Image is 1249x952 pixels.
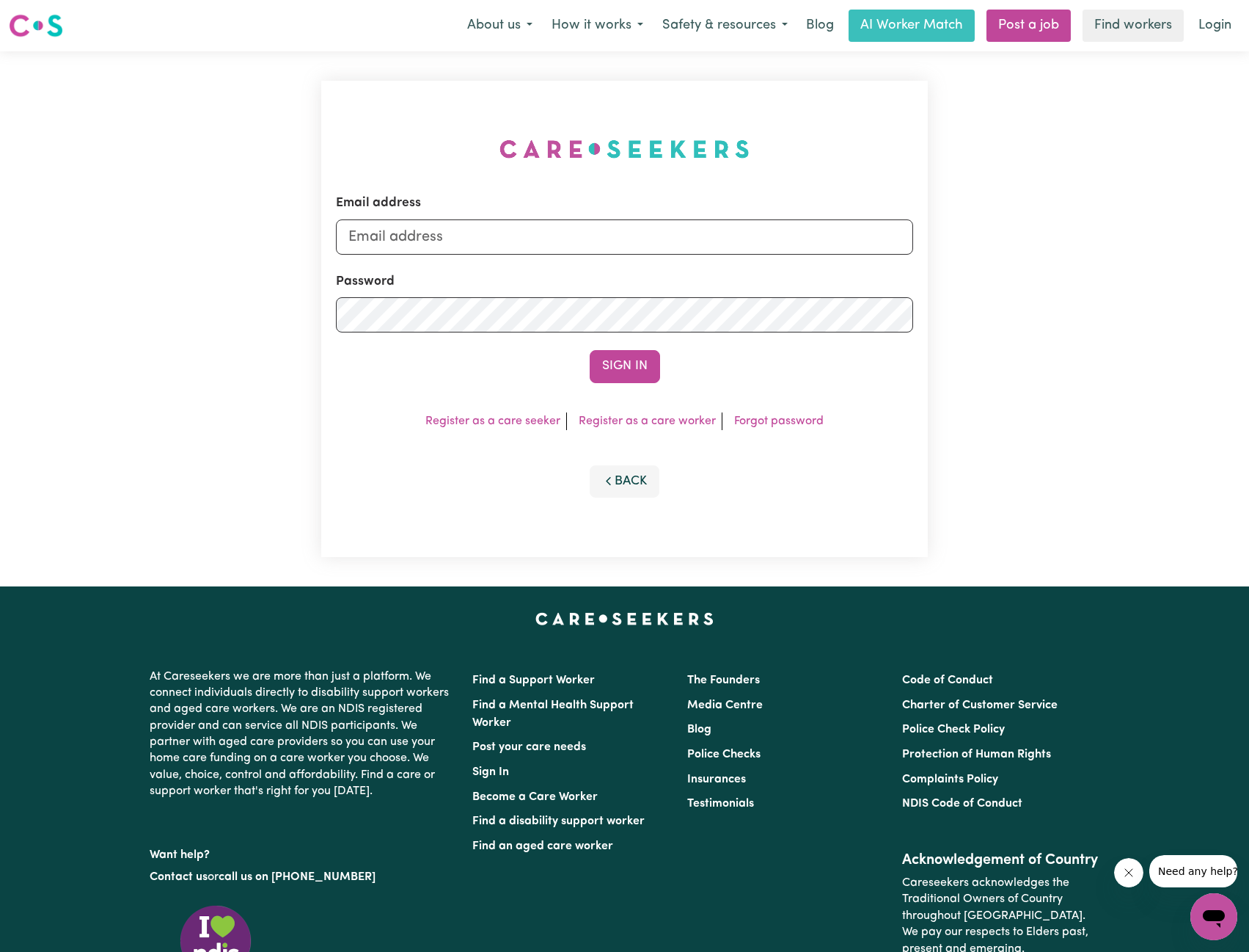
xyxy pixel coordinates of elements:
[425,415,560,427] a: Register as a care seeker
[902,798,1022,810] a: NDIS Code of Conduct
[150,841,455,863] p: Want help?
[472,700,634,729] a: Find a Mental Health Support Worker
[1190,10,1240,42] a: Login
[797,10,843,42] a: Blog
[590,350,660,382] button: Sign In
[687,724,711,735] a: Blog
[1190,893,1237,940] iframe: Button to launch messaging window
[687,700,763,711] a: Media Centre
[1083,10,1184,42] a: Find workers
[9,9,63,43] a: Careseekers logo
[653,10,797,41] button: Safety & resources
[687,798,754,810] a: Testimonials
[902,700,1058,711] a: Charter of Customer Service
[219,871,376,883] a: call us on [PHONE_NUMBER]
[687,749,761,760] a: Police Checks
[336,194,421,213] label: Email address
[986,10,1071,42] a: Post a job
[590,465,660,498] button: Back
[472,766,509,778] a: Sign In
[9,12,63,39] img: Careseekers logo
[849,10,975,42] a: AI Worker Match
[9,10,89,22] span: Need any help?
[1114,858,1143,887] iframe: Close message
[150,863,455,891] p: or
[579,415,716,427] a: Register as a care worker
[902,675,993,686] a: Code of Conduct
[902,774,998,785] a: Complaints Policy
[150,871,208,883] a: Contact us
[472,675,595,686] a: Find a Support Worker
[1149,855,1237,887] iframe: Message from company
[472,815,645,827] a: Find a disability support worker
[472,741,586,753] a: Post your care needs
[687,774,746,785] a: Insurances
[542,10,653,41] button: How it works
[336,219,914,255] input: Email address
[734,415,824,427] a: Forgot password
[472,791,598,803] a: Become a Care Worker
[458,10,542,41] button: About us
[150,663,455,806] p: At Careseekers we are more than just a platform. We connect individuals directly to disability su...
[687,675,760,686] a: The Founders
[902,724,1005,735] a: Police Check Policy
[902,749,1051,760] a: Protection of Human Rights
[472,840,613,852] a: Find an aged care worker
[902,851,1099,869] h2: Acknowledgement of Country
[535,613,714,625] a: Careseekers home page
[336,272,395,291] label: Password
